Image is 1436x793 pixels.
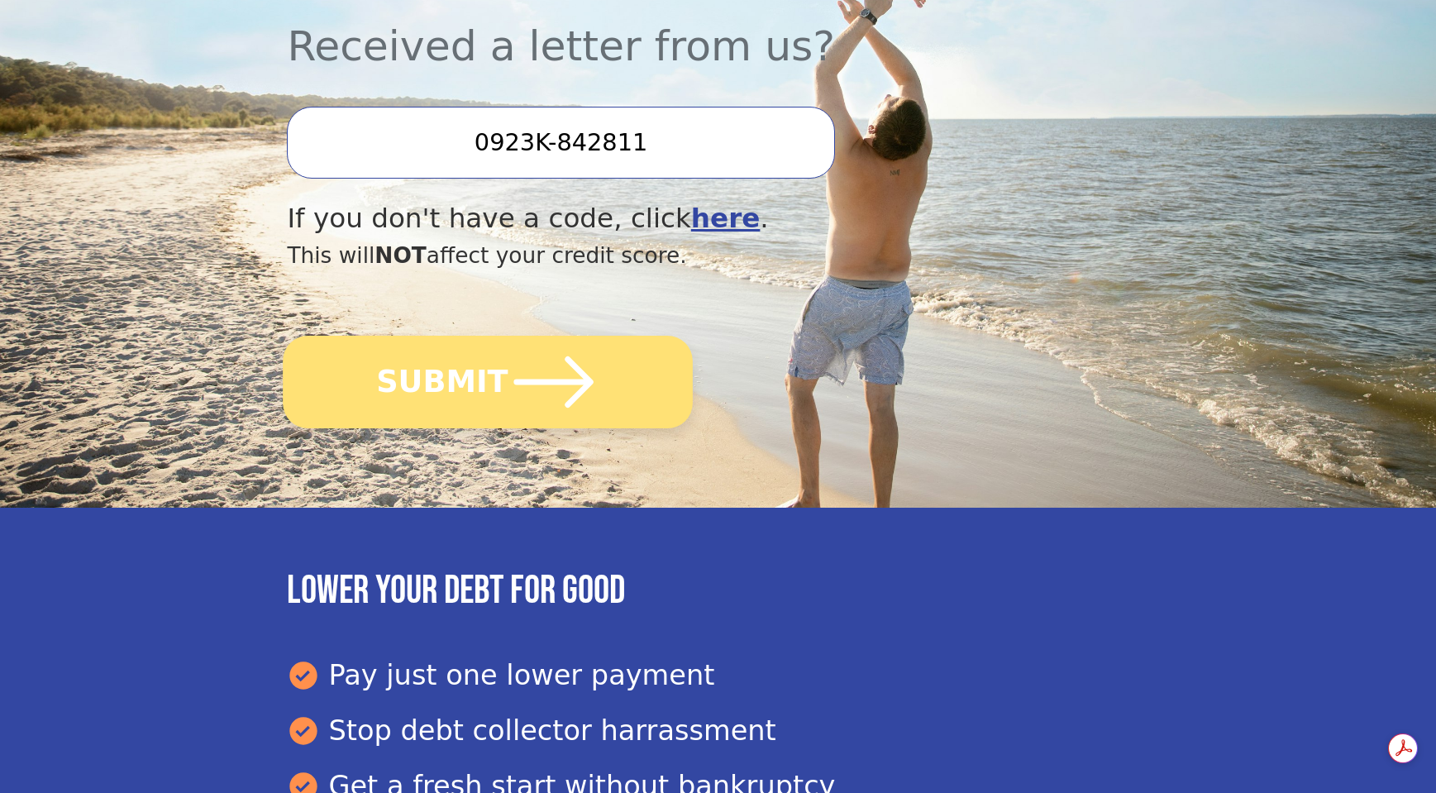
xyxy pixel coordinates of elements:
[287,710,1148,752] div: Stop debt collector harrassment
[287,567,1148,615] h3: Lower your debt for good
[287,655,1148,696] div: Pay just one lower payment
[287,107,834,178] input: Enter your Offer Code:
[375,242,427,268] span: NOT
[691,203,761,234] a: here
[287,198,1019,239] div: If you don't have a code, click .
[284,336,694,428] button: SUBMIT
[287,239,1019,272] div: This will affect your credit score.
